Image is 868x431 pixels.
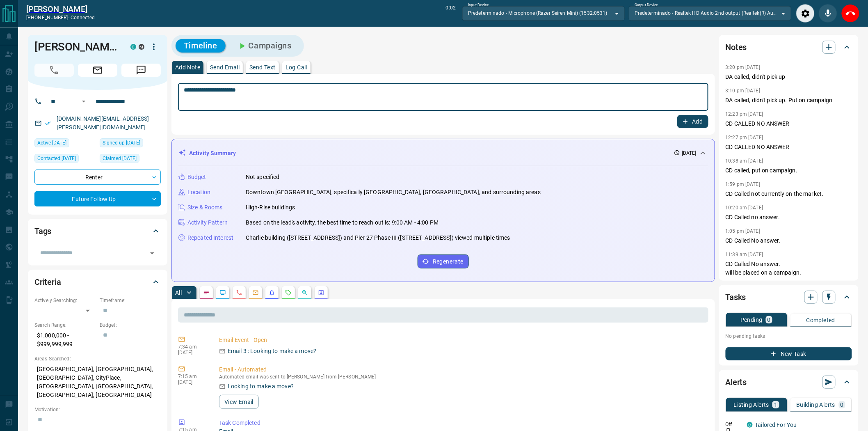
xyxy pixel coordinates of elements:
[34,297,96,304] p: Actively Searching:
[797,402,836,408] p: Building Alerts
[34,64,74,77] span: Call
[228,347,316,355] p: Email 3 : Looking to make a move?
[747,422,753,428] div: condos.ca
[34,154,96,165] div: Fri Aug 15 2025
[176,39,226,53] button: Timeline
[462,6,625,20] div: Predeterminado - Microphone (Razer Seiren Mini) (1532:0531)
[189,149,236,158] p: Activity Summary
[37,139,66,147] span: Active [DATE]
[34,138,96,150] div: Thu Aug 14 2025
[726,111,763,117] p: 12:23 pm [DATE]
[178,344,207,350] p: 7:34 am
[726,205,763,211] p: 10:20 am [DATE]
[100,297,161,304] p: Timeframe:
[34,170,161,185] div: Renter
[726,291,746,304] h2: Tasks
[146,248,158,259] button: Open
[246,234,510,242] p: Charlie building ([STREET_ADDRESS]) and Pier 27 Phase III ([STREET_ADDRESS]) viewed multiple times
[203,289,210,296] svg: Notes
[34,191,161,206] div: Future Follow Up
[34,329,96,351] p: $1,000,000 - $999,999,999
[139,44,144,50] div: mrloft.ca
[34,362,161,402] p: [GEOGRAPHIC_DATA], [GEOGRAPHIC_DATA], [GEOGRAPHIC_DATA], CityPlace, [GEOGRAPHIC_DATA], [GEOGRAPHI...
[252,289,259,296] svg: Emails
[677,115,708,128] button: Add
[219,336,705,344] p: Email Event - Open
[219,419,705,427] p: Task Completed
[34,40,118,53] h1: [PERSON_NAME]
[468,2,489,8] label: Input Device
[103,154,137,163] span: Claimed [DATE]
[755,422,797,428] a: Tailored For You
[187,218,228,227] p: Activity Pattern
[726,260,852,277] p: CD Called No answer. will be placed on a campaign.
[229,39,300,53] button: Campaigns
[726,41,747,54] h2: Notes
[228,382,294,391] p: Looking to make a move?
[178,374,207,379] p: 7:15 am
[187,173,206,181] p: Budget
[726,166,852,175] p: CD called, put on campaign.
[726,158,763,164] p: 10:38 am [DATE]
[100,321,161,329] p: Budget:
[187,234,233,242] p: Repeated Interest
[418,254,469,268] button: Regenerate
[819,4,837,23] div: Mute
[796,4,815,23] div: Audio Settings
[767,317,771,323] p: 0
[34,272,161,292] div: Criteria
[726,347,852,360] button: New Task
[726,372,852,392] div: Alerts
[635,2,658,8] label: Output Device
[34,321,96,329] p: Search Range:
[726,73,852,81] p: DA called, didn't pick up
[34,221,161,241] div: Tags
[726,88,761,94] p: 3:10 pm [DATE]
[774,402,777,408] p: 1
[682,149,697,157] p: [DATE]
[285,289,292,296] svg: Requests
[219,395,259,409] button: View Email
[629,6,791,20] div: Predeterminado - Realtek HD Audio 2nd output (Realtek(R) Audio)
[175,64,200,70] p: Add Note
[178,379,207,385] p: [DATE]
[726,119,852,128] p: CD CALLED NO ANSWER
[246,188,541,197] p: Downtown [GEOGRAPHIC_DATA], specifically [GEOGRAPHIC_DATA], [GEOGRAPHIC_DATA], and surrounding areas
[726,190,852,198] p: CD Called not currently on the market.
[726,213,852,222] p: CD Called no answer.
[100,154,161,165] div: Thu Nov 18 2021
[187,188,210,197] p: Location
[318,289,324,296] svg: Agent Actions
[302,289,308,296] svg: Opportunities
[806,317,836,323] p: Completed
[175,290,182,296] p: All
[219,365,705,374] p: Email - Automated
[121,64,161,77] span: Message
[79,96,89,106] button: Open
[726,64,761,70] p: 3:20 pm [DATE]
[726,143,852,151] p: CD CALLED NO ANSWER
[246,203,295,212] p: High-Rise buildings
[246,218,439,227] p: Based on the lead's activity, the best time to reach out is: 9:00 AM - 4:00 PM
[219,374,705,380] p: Automated email was sent to [PERSON_NAME] from [PERSON_NAME]
[187,203,223,212] p: Size & Rooms
[726,181,761,187] p: 1:59 pm [DATE]
[26,4,95,14] a: [PERSON_NAME]
[130,44,136,50] div: condos.ca
[246,173,280,181] p: Not specified
[57,115,149,131] a: [DOMAIN_NAME][EMAIL_ADDRESS][PERSON_NAME][DOMAIN_NAME]
[726,236,852,245] p: CD Called No answer.
[726,330,852,342] p: No pending tasks
[734,402,770,408] p: Listing Alerts
[37,154,76,163] span: Contacted [DATE]
[726,37,852,57] div: Notes
[446,4,456,23] p: 0:02
[726,96,852,105] p: DA called, didn't pick up. Put on campaign
[26,14,95,21] p: [PHONE_NUMBER] -
[740,317,763,323] p: Pending
[726,252,763,257] p: 11:39 am [DATE]
[249,64,276,70] p: Send Text
[726,228,761,234] p: 1:05 pm [DATE]
[726,421,742,428] p: Off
